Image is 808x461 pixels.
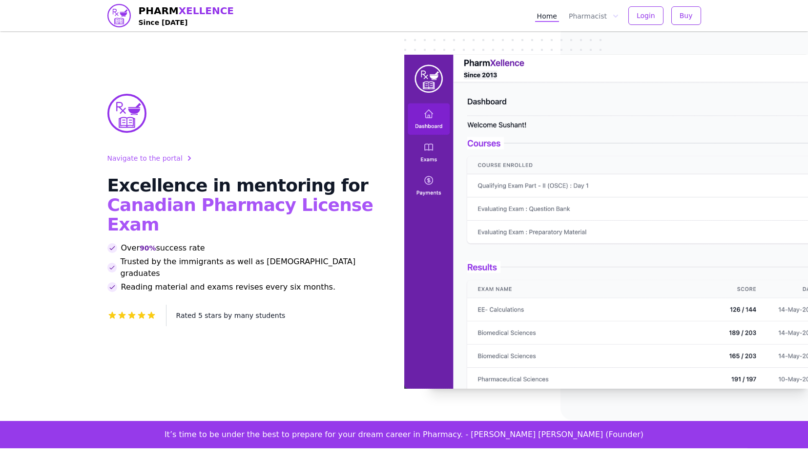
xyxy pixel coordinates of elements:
span: Over success rate [121,242,205,254]
span: Rated 5 stars by many students [176,312,286,319]
span: Login [637,11,655,21]
span: Canadian Pharmacy License Exam [107,195,373,234]
span: Buy [680,11,693,21]
button: Buy [671,6,701,25]
a: Home [535,9,559,22]
span: Navigate to the portal [107,153,183,163]
img: PharmXellence logo [107,4,131,27]
button: Pharmacist [567,9,621,22]
img: PharmXellence Logo [107,94,146,133]
span: 90% [140,243,156,253]
h4: Since [DATE] [139,18,234,27]
span: XELLENCE [179,5,234,17]
span: Excellence in mentoring for [107,175,368,195]
button: Login [628,6,663,25]
span: PHARM [139,4,234,18]
span: Trusted by the immigrants as well as [DEMOGRAPHIC_DATA] graduates [121,256,381,279]
span: Reading material and exams revises every six months. [121,281,336,293]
